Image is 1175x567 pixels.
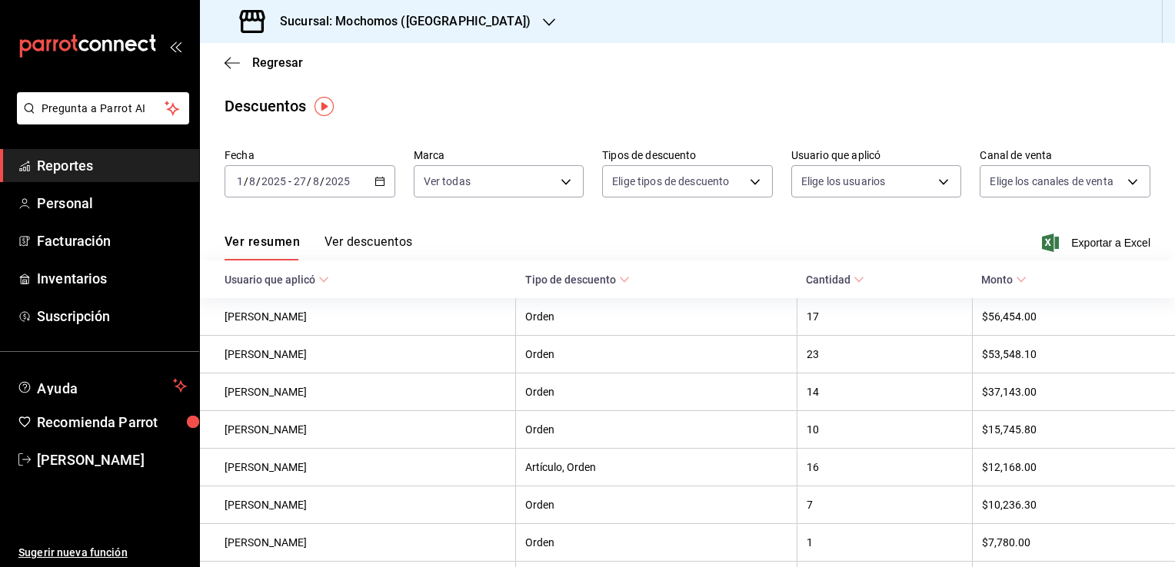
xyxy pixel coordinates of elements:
span: Elige los canales de venta [990,174,1113,189]
button: Exportar a Excel [1045,234,1150,252]
input: ---- [325,175,351,187]
th: Orden [516,524,797,562]
span: Elige tipos de descuento [612,174,729,189]
th: $12,168.00 [972,449,1175,486]
span: Monto [981,274,1027,286]
span: Facturación [37,230,187,251]
input: ---- [261,175,287,187]
th: [PERSON_NAME] [200,373,516,411]
div: navigation tabs [225,234,412,260]
span: Tipo de descuento [525,274,630,286]
a: Pregunta a Parrot AI [11,111,189,128]
th: $10,236.30 [972,486,1175,524]
button: Ver descuentos [325,234,412,260]
th: $53,548.10 [972,336,1175,373]
img: Tooltip marker [315,97,334,116]
th: Orden [516,486,797,524]
th: 16 [797,449,972,486]
th: $7,780.00 [972,524,1175,562]
span: Cantidad [806,274,864,286]
span: Personal [37,193,187,214]
span: Ver todas [424,174,471,189]
th: 17 [797,298,972,336]
th: [PERSON_NAME] [200,449,516,486]
th: Orden [516,336,797,373]
th: $15,745.80 [972,411,1175,449]
button: Pregunta a Parrot AI [17,92,189,124]
span: Reportes [37,155,187,176]
span: - [288,175,291,187]
button: open_drawer_menu [169,40,181,52]
th: Artículo, Orden [516,449,797,486]
th: $56,454.00 [972,298,1175,336]
th: Orden [516,411,797,449]
span: Ayuda [37,376,167,395]
label: Canal de venta [980,150,1150,161]
th: 14 [797,373,972,411]
label: Usuario que aplicó [791,150,962,161]
input: -- [312,175,320,187]
span: Sugerir nueva función [18,545,187,561]
th: [PERSON_NAME] [200,336,516,373]
th: [PERSON_NAME] [200,411,516,449]
th: [PERSON_NAME] [200,298,516,336]
label: Tipos de descuento [602,150,773,161]
span: [PERSON_NAME] [37,449,187,470]
th: 7 [797,486,972,524]
span: Suscripción [37,306,187,327]
th: $37,143.00 [972,373,1175,411]
label: Fecha [225,150,395,161]
input: -- [236,175,244,187]
th: Orden [516,373,797,411]
span: / [320,175,325,187]
button: Ver resumen [225,234,300,260]
th: 10 [797,411,972,449]
input: -- [248,175,256,187]
input: -- [293,175,307,187]
th: [PERSON_NAME] [200,524,516,562]
h3: Sucursal: Mochomos ([GEOGRAPHIC_DATA]) [268,12,531,31]
span: / [244,175,248,187]
span: Usuario que aplicó [225,274,329,286]
th: Orden [516,298,797,336]
span: Elige los usuarios [801,174,885,189]
span: / [307,175,311,187]
th: 1 [797,524,972,562]
span: Recomienda Parrot [37,412,187,433]
span: Regresar [252,55,303,70]
div: Descuentos [225,94,306,118]
button: Regresar [225,55,303,70]
label: Marca [414,150,584,161]
span: Pregunta a Parrot AI [42,101,165,117]
th: [PERSON_NAME] [200,486,516,524]
span: / [256,175,261,187]
span: Inventarios [37,268,187,289]
th: 23 [797,336,972,373]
